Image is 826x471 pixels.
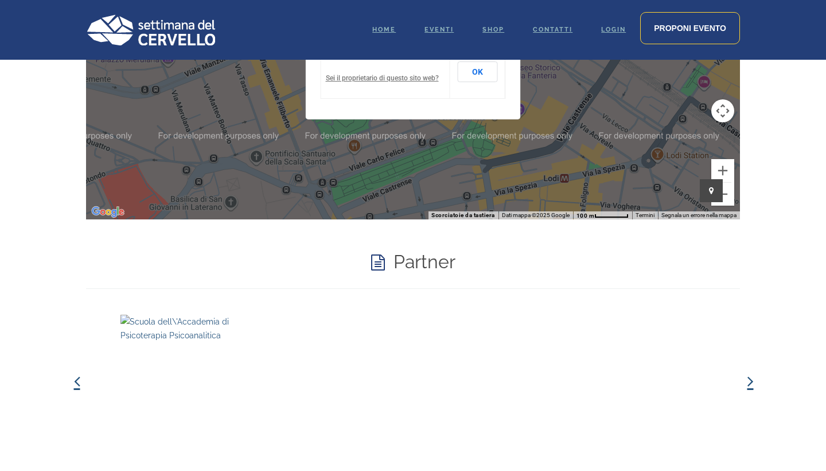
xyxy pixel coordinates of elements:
[372,26,396,33] span: Home
[393,248,455,276] h4: Partner
[636,212,654,218] a: Termini (si apre in una nuova scheda)
[573,211,633,219] button: Scala della mappa: 100 m = 56 pixel
[711,183,734,206] button: Zoom indietro
[482,26,504,33] span: Shop
[89,204,127,219] a: Visualizza questa zona in Google Maps (in una nuova finestra)
[431,211,495,219] button: Scorciatoie da tastiera
[601,26,626,33] span: Login
[661,212,737,218] a: Segnala un errore nella mappa
[86,14,215,45] img: Logo
[424,26,454,33] span: Eventi
[654,24,726,33] span: Proponi evento
[502,212,570,218] span: Dati mappa ©2025 Google
[89,204,127,219] img: Google
[458,61,498,82] button: OK
[700,179,723,202] span: Mappa
[533,26,572,33] span: Contatti
[576,213,595,219] span: 100 m
[112,306,262,457] img: Scuola dell\'Accademia di Psicoterapia Psicoanalitica
[711,159,734,182] button: Zoom avanti
[326,74,439,82] a: Sei il proprietario di questo sito web?
[640,12,740,44] a: Proponi evento
[711,99,734,122] button: Controlli di visualizzazione della mappa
